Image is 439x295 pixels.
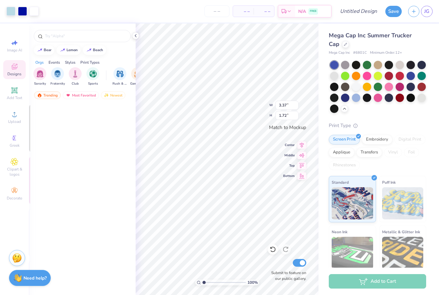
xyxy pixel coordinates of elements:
img: Fraternity Image [54,70,61,78]
input: Untitled Design [335,5,382,18]
button: filter button [33,67,46,86]
span: Fraternity [50,81,65,86]
a: JG [421,6,433,17]
strong: Need help? [23,275,47,281]
span: – – [237,8,250,15]
img: most_fav.gif [66,93,71,97]
span: Neon Ink [332,228,347,235]
img: 9980f5e8-e6a1-4b4a-8839-2b0e9349023c [29,157,77,204]
img: Standard [332,187,373,219]
img: Club Image [72,70,79,78]
img: Metallic & Glitter Ink [382,237,424,269]
img: trend_line.gif [60,48,65,52]
div: Trending [34,91,61,99]
div: Digital Print [394,135,426,144]
input: Try "Alpha" [44,33,127,39]
span: Bottom [283,174,295,178]
img: trending.gif [37,93,42,97]
span: Mega Cap Inc [329,50,350,56]
span: Club [72,81,79,86]
div: Newest [101,91,125,99]
div: Vinyl [384,148,402,157]
span: JG [424,8,429,15]
img: Puff Ink [382,187,424,219]
span: Mega Cap Inc Summer Trucker Cap [329,32,412,48]
span: # 6801C [353,50,367,56]
div: filter for Rush & Bid [112,67,127,86]
button: beach [83,45,106,55]
img: trend_line.gif [37,48,42,52]
input: – – [204,5,229,17]
span: Minimum Order: 12 + [370,50,402,56]
button: bear [34,45,54,55]
span: Upload [8,119,21,124]
div: Foil [404,148,419,157]
div: filter for Fraternity [50,67,65,86]
span: N/A [298,8,306,15]
button: filter button [130,67,145,86]
span: Top [283,163,295,168]
div: Events [49,60,60,65]
div: Print Types [80,60,100,65]
div: Rhinestones [329,161,360,170]
span: 100 % [247,280,258,285]
span: Metallic & Glitter Ink [382,228,420,235]
div: beach [93,48,103,52]
button: filter button [112,67,127,86]
div: Transfers [356,148,382,157]
img: Newest.gif [104,93,109,97]
div: filter for Sorority [33,67,46,86]
div: filter for Sports [86,67,99,86]
div: Screen Print [329,135,360,144]
span: Sorority [34,81,46,86]
div: Orgs [35,60,44,65]
div: Embroidery [362,135,392,144]
span: Standard [332,179,349,186]
button: filter button [69,67,82,86]
img: Game Day Image [134,70,141,78]
div: filter for Game Day [130,67,145,86]
span: Game Day [130,81,145,86]
img: Rush & Bid Image [116,70,124,78]
img: 83dda5b0-2158-48ca-832c-f6b4ef4c4536 [29,209,77,256]
div: Print Type [329,122,426,129]
span: Image AI [7,48,22,53]
span: Greek [10,143,20,148]
span: Decorate [7,196,22,201]
span: Sports [88,81,98,86]
span: Middle [283,153,295,158]
div: bear [44,48,51,52]
div: Applique [329,148,354,157]
img: trend_line.gif [86,48,92,52]
span: Clipart & logos [3,167,26,177]
label: Submit to feature on our public gallery. [268,270,306,281]
div: Styles [65,60,76,65]
span: Puff Ink [382,179,396,186]
button: Save [385,6,402,17]
div: filter for Club [69,67,82,86]
span: Rush & Bid [112,81,127,86]
button: filter button [50,67,65,86]
img: Neon Ink [332,237,373,269]
span: FREE [310,9,317,14]
span: Designs [7,71,22,77]
img: Sorority Image [36,70,44,78]
button: lemon [57,45,81,55]
img: 3b9aba4f-e317-4aa7-a679-c95a879539bd [29,105,77,152]
div: Most Favorited [63,91,99,99]
img: Sports Image [89,70,97,78]
span: Center [283,143,295,147]
button: filter button [86,67,99,86]
span: Add Text [7,95,22,100]
span: – – [257,8,270,15]
div: lemon [67,48,78,52]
